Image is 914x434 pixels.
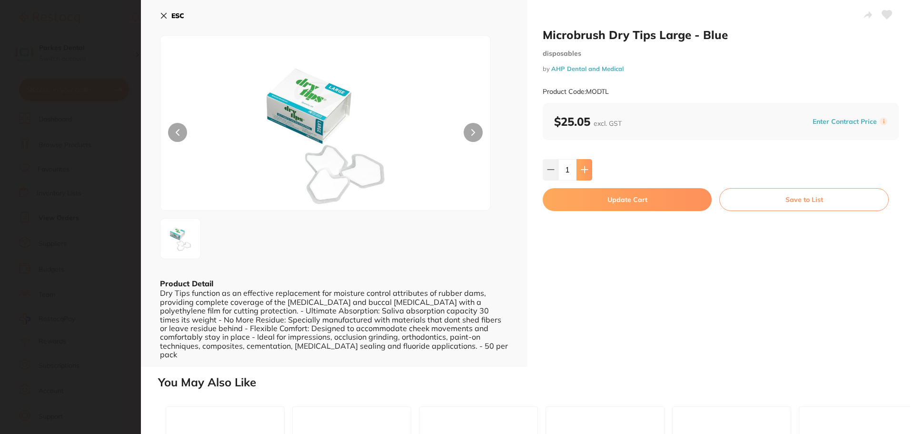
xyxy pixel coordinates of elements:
[543,188,712,211] button: Update Cart
[543,88,609,96] small: Product Code: MODTL
[810,117,880,126] button: Enter Contract Price
[543,50,899,58] small: disposables
[171,11,184,20] b: ESC
[543,65,899,72] small: by
[160,279,213,288] b: Product Detail
[158,376,910,389] h2: You May Also Like
[594,119,622,128] span: excl. GST
[160,8,184,24] button: ESC
[551,65,624,72] a: AHP Dental and Medical
[543,28,899,42] h2: Microbrush Dry Tips Large - Blue
[880,118,887,125] label: i
[160,289,508,359] div: Dry Tips function as an effective replacement for moisture control attributes of rubber dams, pro...
[163,222,198,256] img: NDY3MA
[227,60,425,210] img: NDY3MA
[719,188,889,211] button: Save to List
[554,114,622,129] b: $25.05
